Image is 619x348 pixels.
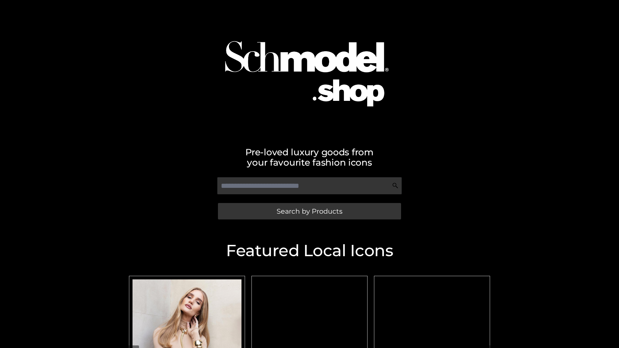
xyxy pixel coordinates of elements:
h2: Pre-loved luxury goods from your favourite fashion icons [126,147,493,168]
h2: Featured Local Icons​ [126,243,493,259]
span: Search by Products [277,208,342,215]
a: Search by Products [218,203,401,219]
img: Search Icon [392,182,398,189]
